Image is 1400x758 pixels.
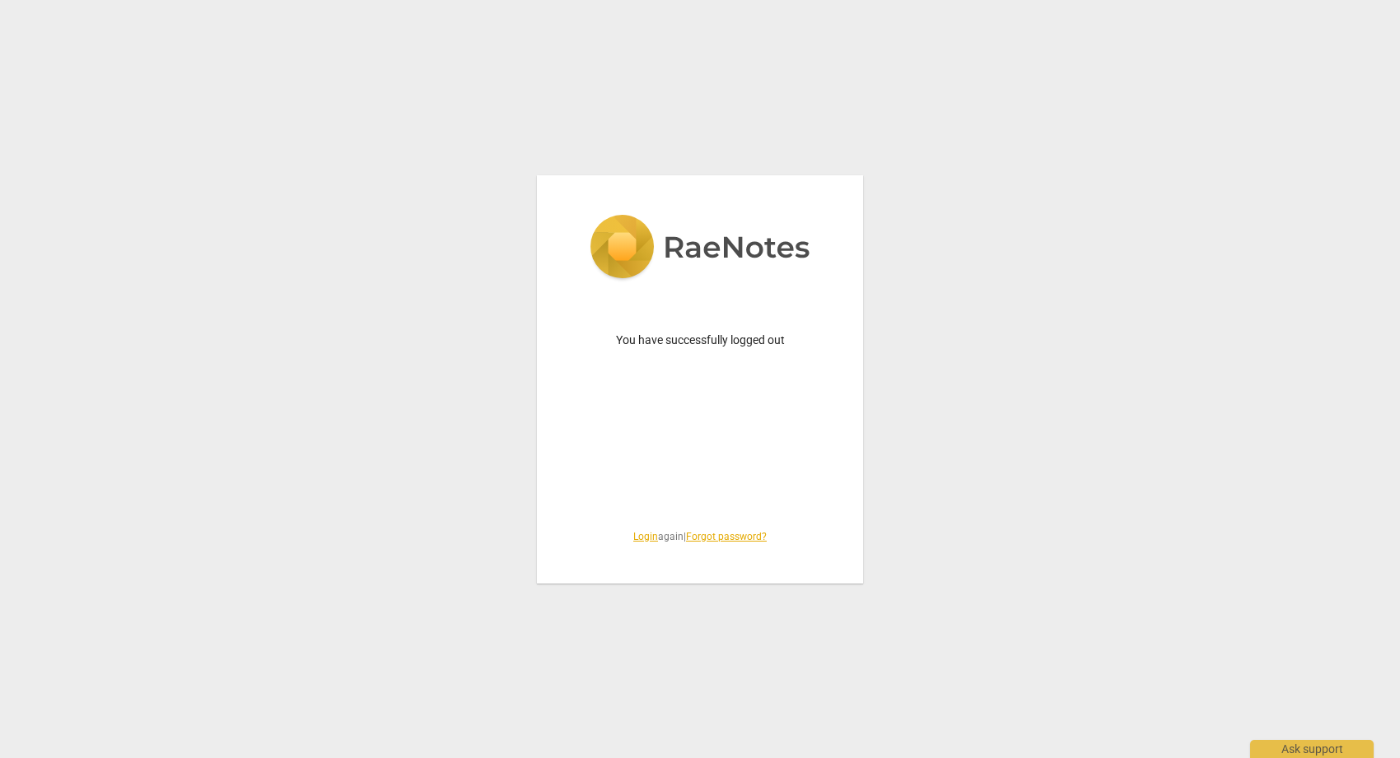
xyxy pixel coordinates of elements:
img: 5ac2273c67554f335776073100b6d88f.svg [590,215,810,282]
a: Forgot password? [686,531,767,542]
span: again | [576,530,824,544]
p: You have successfully logged out [576,332,824,349]
a: Login [633,531,658,542]
div: Ask support [1250,740,1374,758]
